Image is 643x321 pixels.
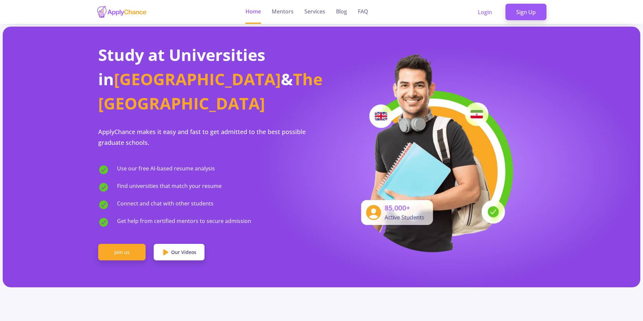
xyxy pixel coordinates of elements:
span: Find universities that match your resume [117,182,222,193]
span: Use our free AI-based resume analysis [117,164,215,175]
span: [GEOGRAPHIC_DATA] [114,68,281,90]
img: applicant [351,51,516,252]
a: Login [467,4,503,21]
a: Join us [98,244,146,261]
a: Our Videos [154,244,204,261]
span: Our Videos [171,249,196,256]
span: Connect and chat with other students [117,199,214,210]
span: & [281,68,293,90]
span: Study at Universities in [98,44,265,90]
span: ApplyChance makes it easy and fast to get admitted to the best possible graduate schools. [98,128,306,147]
img: applychance logo [97,5,147,19]
a: Sign Up [505,4,546,21]
span: Get help from certified mentors to secure admission [117,217,251,228]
